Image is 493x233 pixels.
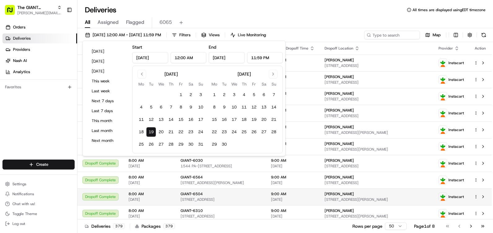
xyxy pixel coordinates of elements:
span: [STREET_ADDRESS] [325,164,429,169]
label: End [209,44,216,50]
input: Time [171,52,207,63]
button: 26 [146,139,156,149]
span: Instacart [448,60,464,65]
span: [PERSON_NAME] [325,175,354,180]
img: profile_instacart_ahold_partner.png [439,59,447,67]
span: [STREET_ADDRESS] [181,197,261,202]
span: Views [209,32,220,38]
button: [DATE] 12:00 AM - [DATE] 11:59 PM [82,31,164,39]
button: Chat with us! [2,200,75,208]
button: 27 [259,127,269,137]
span: [DATE] 12:00 AM - [DATE] 11:59 PM [93,32,161,38]
span: 8:00 AM [129,208,171,213]
span: API Documentation [59,90,99,96]
button: 9 [219,102,229,112]
img: Nash [6,6,19,19]
span: [DATE] [129,214,171,219]
a: Providers [2,45,77,55]
img: profile_instacart_ahold_partner.png [439,76,447,84]
span: GIANT-6564 [181,175,203,180]
span: All [85,19,90,26]
input: Clear [16,40,102,46]
img: profile_instacart_ahold_partner.png [439,126,447,134]
img: 1736555255976-a54dd68f-1ca7-489b-9aae-adbdc363a1c4 [6,59,17,70]
button: 6 [259,90,269,100]
button: 12 [146,115,156,125]
h1: Deliveries [85,5,116,15]
span: [STREET_ADDRESS] [325,63,429,68]
button: 16 [186,115,196,125]
button: 28 [269,127,279,137]
th: Friday [176,81,186,87]
button: 5 [249,90,259,100]
button: 1 [209,90,219,100]
div: 379 [163,223,175,229]
button: Filters [169,31,193,39]
button: 16 [219,115,229,125]
div: [DATE] [238,71,251,77]
span: [DATE] [271,197,315,202]
img: profile_instacart_ahold_partner.png [439,109,447,117]
span: 9:00 AM [271,158,315,163]
button: 19 [249,115,259,125]
span: Log out [12,221,25,226]
button: 8 [176,102,186,112]
span: [PERSON_NAME] [325,191,354,196]
span: 9:00 AM [271,74,315,79]
input: Type to search [364,31,420,39]
span: Providers [13,47,30,52]
span: 9:00 AM [271,141,315,146]
button: 19 [146,127,156,137]
span: [STREET_ADDRESS] [325,113,429,118]
button: 4 [239,90,249,100]
div: Favorites [2,82,75,92]
span: Analytics [13,69,30,75]
button: 3 [229,90,239,100]
span: [DATE] [271,130,315,135]
span: Flagged [126,19,144,26]
button: 7 [166,102,176,112]
button: 8 [209,102,219,112]
span: [DATE] [129,180,171,185]
th: Sunday [269,81,279,87]
th: Sunday [196,81,206,87]
button: 27 [156,139,166,149]
span: [PERSON_NAME] [325,141,354,146]
span: GIANT-6504 [181,191,203,196]
button: 11 [239,102,249,112]
button: This week [89,77,126,86]
span: Chat with us! [12,201,35,206]
span: [STREET_ADDRESS] [325,80,429,85]
button: 13 [156,115,166,125]
th: Wednesday [156,81,166,87]
span: 8:00 AM [129,175,171,180]
button: 10 [196,102,206,112]
button: 28 [166,139,176,149]
span: Original Dropoff Time [271,46,308,51]
button: 24 [196,127,206,137]
th: Tuesday [219,81,229,87]
button: 23 [219,127,229,137]
th: Thursday [239,81,249,87]
input: Time [247,52,283,63]
input: Date [132,52,168,63]
p: Welcome 👋 [6,25,113,35]
button: Refresh [479,31,488,39]
th: Wednesday [229,81,239,87]
span: Create [36,162,48,167]
span: Orders [13,24,25,30]
th: Tuesday [146,81,156,87]
span: Instacart [448,194,464,199]
div: Deliveries [85,223,125,229]
img: profile_instacart_ahold_partner.png [439,193,447,201]
button: Toggle Theme [2,209,75,218]
button: 15 [209,115,219,125]
button: 26 [249,127,259,137]
button: 9 [186,102,196,112]
span: [PERSON_NAME] [325,74,354,79]
span: [DATE] [271,180,315,185]
span: Pylon [62,105,75,110]
span: 9:00 AM [271,125,315,130]
button: 1 [176,90,186,100]
div: 379 [113,223,125,229]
